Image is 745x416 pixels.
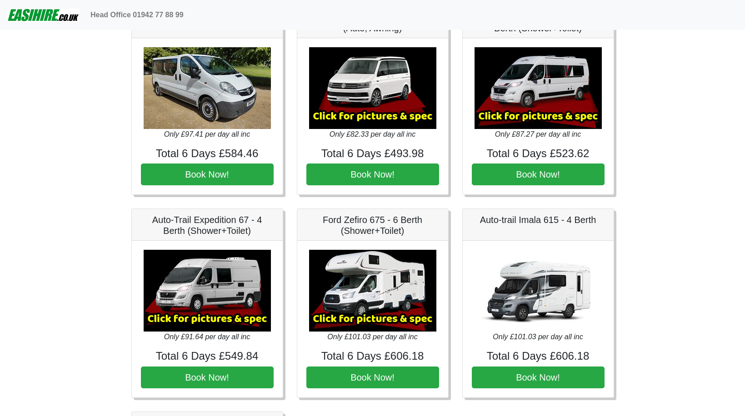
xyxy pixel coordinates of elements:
h4: Total 6 Days £584.46 [141,147,274,160]
button: Book Now! [141,366,274,388]
i: Only £101.03 per day all inc [493,333,583,341]
button: Book Now! [306,163,439,185]
img: 9 Seater Minibus Manual [144,47,271,129]
h5: Auto-Trail Expedition 67 - 4 Berth (Shower+Toilet) [141,214,274,236]
i: Only £91.64 per day all inc [164,333,250,341]
img: easihire_logo_small.png [7,6,80,24]
a: Head Office 01942 77 88 99 [87,6,187,24]
img: VW California Ocean T6.1 (Auto, Awning) [309,47,436,129]
h4: Total 6 Days £493.98 [306,147,439,160]
i: Only £97.41 per day all inc [164,130,250,138]
h4: Total 6 Days £606.18 [472,350,605,363]
i: Only £87.27 per day all inc [495,130,581,138]
b: Head Office 01942 77 88 99 [90,11,184,19]
h5: Auto-trail Imala 615 - 4 Berth [472,214,605,225]
i: Only £82.33 per day all inc [330,130,415,138]
button: Book Now! [472,163,605,185]
h5: Ford Zefiro 675 - 6 Berth (Shower+Toilet) [306,214,439,236]
img: Auto-Trail Expedition 67 - 4 Berth (Shower+Toilet) [144,250,271,332]
h4: Total 6 Days £549.84 [141,350,274,363]
h4: Total 6 Days £606.18 [306,350,439,363]
img: Ford Zefiro 675 - 6 Berth (Shower+Toilet) [309,250,436,332]
button: Book Now! [141,163,274,185]
img: Auto-trail Imala 615 - 4 Berth [475,250,602,332]
h4: Total 6 Days £523.62 [472,147,605,160]
button: Book Now! [306,366,439,388]
button: Book Now! [472,366,605,388]
i: Only £101.03 per day all inc [327,333,417,341]
img: Auto-Trail Expedition 66 - 2 Berth (Shower+Toilet) [475,47,602,129]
